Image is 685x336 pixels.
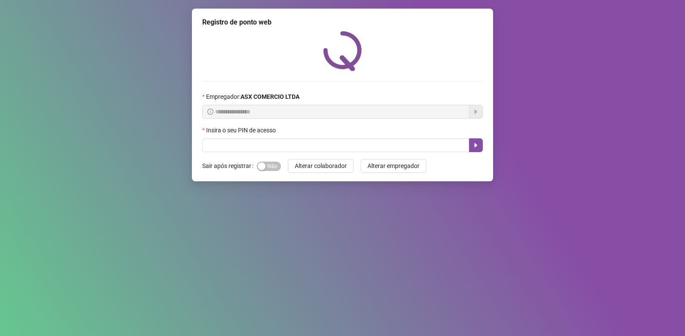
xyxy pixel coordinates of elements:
[241,93,299,100] strong: ASX COMERCIO LTDA
[202,17,483,27] div: Registro de ponto web
[323,31,362,71] img: QRPoint
[367,161,420,171] span: Alterar empregador
[472,142,479,149] span: caret-right
[288,159,354,173] button: Alterar colaborador
[295,161,347,171] span: Alterar colaborador
[202,159,257,173] label: Sair após registrar
[206,92,299,101] span: Empregador :
[361,159,426,173] button: Alterar empregador
[207,109,213,115] span: info-circle
[202,125,281,135] label: Insira o seu PIN de acesso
